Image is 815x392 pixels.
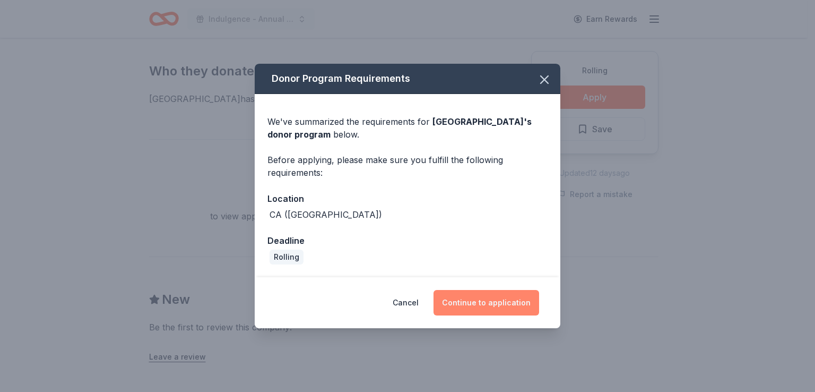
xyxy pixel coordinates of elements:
div: Before applying, please make sure you fulfill the following requirements: [267,154,548,179]
div: CA ([GEOGRAPHIC_DATA]) [270,208,382,221]
div: Location [267,192,548,206]
div: Donor Program Requirements [255,64,560,94]
div: Deadline [267,234,548,248]
div: Rolling [270,250,304,265]
div: We've summarized the requirements for below. [267,115,548,141]
button: Continue to application [433,290,539,316]
button: Cancel [393,290,419,316]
